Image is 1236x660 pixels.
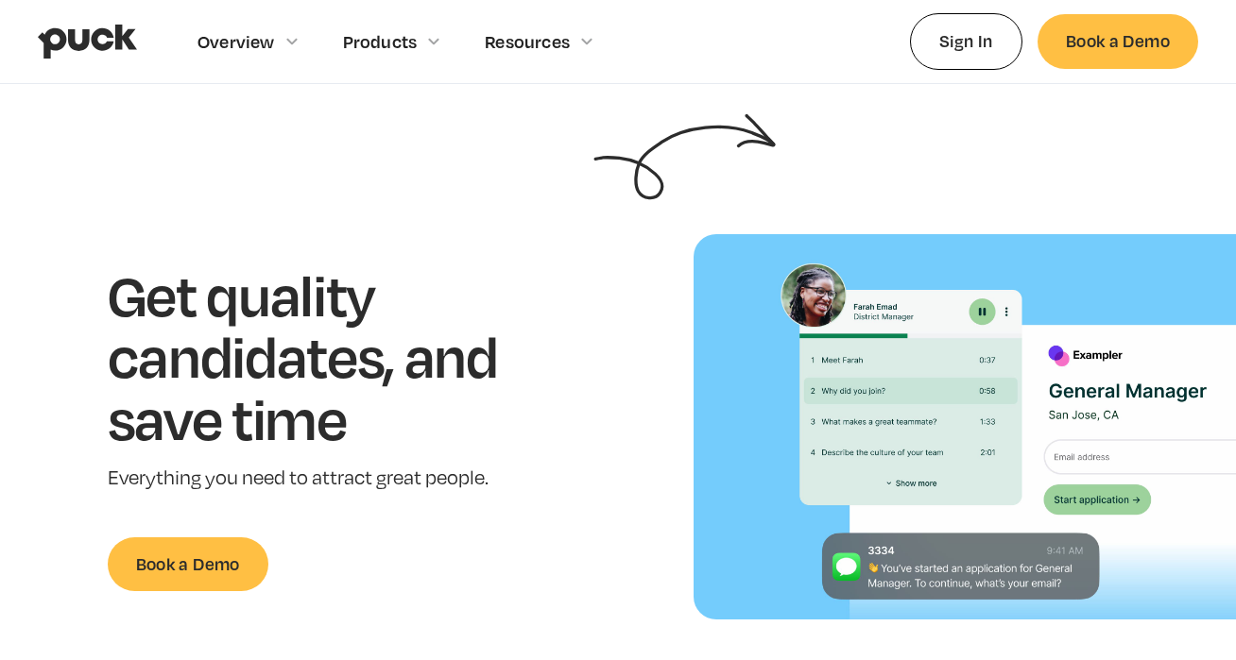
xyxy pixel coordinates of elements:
div: Resources [485,31,570,52]
div: Overview [197,31,275,52]
a: Sign In [910,13,1022,69]
div: Products [343,31,418,52]
a: Book a Demo [1038,14,1198,68]
p: Everything you need to attract great people. [108,465,557,492]
h1: Get quality candidates, and save time [108,263,557,449]
a: Book a Demo [108,537,268,591]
